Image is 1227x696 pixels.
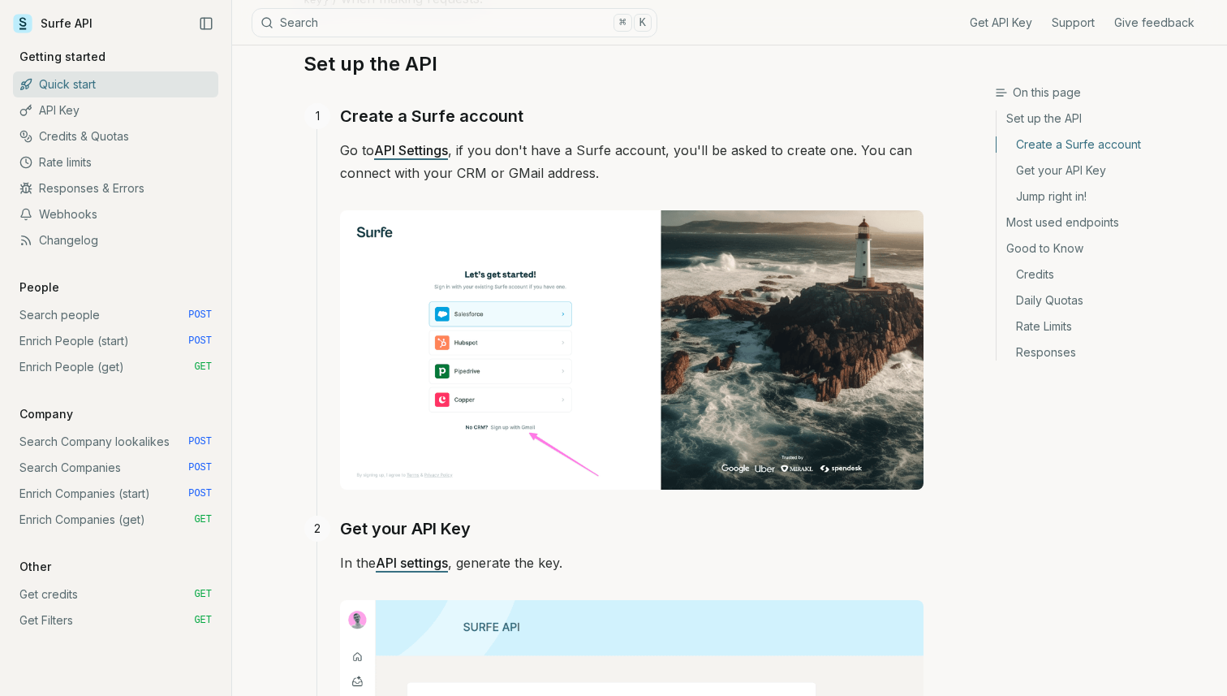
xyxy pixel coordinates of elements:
span: POST [188,335,212,348]
a: Webhooks [13,201,218,227]
a: Create a Surfe account [340,103,523,129]
span: GET [194,614,212,627]
a: Get your API Key [997,158,1214,184]
a: Good to Know [997,236,1214,262]
kbd: K [634,14,652,32]
a: Quick start [13,71,218,97]
p: People [13,279,66,296]
a: Get Filters GET [13,607,218,633]
p: Other [13,559,58,575]
h3: On this page [995,84,1214,101]
a: Set up the API [304,51,437,77]
a: Rate Limits [997,313,1214,339]
span: POST [188,487,212,500]
a: Get credits GET [13,581,218,607]
a: Search Companies POST [13,455,218,481]
a: Surfe API [13,11,93,36]
a: Enrich Companies (get) GET [13,507,218,533]
a: Enrich Companies (start) POST [13,481,218,507]
a: API Settings [374,142,448,158]
a: Responses [997,339,1214,361]
a: Support [1052,15,1095,31]
a: Changelog [13,227,218,253]
p: Getting started [13,49,112,65]
img: Image [340,210,923,490]
span: GET [194,513,212,526]
a: Jump right in! [997,184,1214,210]
kbd: ⌘ [613,14,631,32]
a: Enrich People (get) GET [13,354,218,380]
a: Set up the API [997,110,1214,132]
a: Credits & Quotas [13,123,218,149]
button: Collapse Sidebar [194,11,218,36]
a: Rate limits [13,149,218,175]
a: API settings [376,555,448,571]
span: GET [194,588,212,601]
button: Search⌘K [252,8,657,37]
a: Search people POST [13,302,218,328]
a: Most used endpoints [997,210,1214,236]
a: Search Company lookalikes POST [13,429,218,455]
a: Daily Quotas [997,287,1214,313]
a: Get API Key [970,15,1032,31]
a: Responses & Errors [13,175,218,201]
a: Credits [997,262,1214,287]
p: Company [13,406,80,422]
span: POST [188,309,212,322]
a: Give feedback [1114,15,1195,31]
span: POST [188,435,212,448]
span: POST [188,461,212,474]
p: Go to , if you don't have a Surfe account, you'll be asked to create one. You can connect with yo... [340,139,923,184]
a: Get your API Key [340,516,471,542]
a: Create a Surfe account [997,132,1214,158]
span: GET [194,361,212,374]
a: Enrich People (start) POST [13,328,218,354]
a: API Key [13,97,218,123]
